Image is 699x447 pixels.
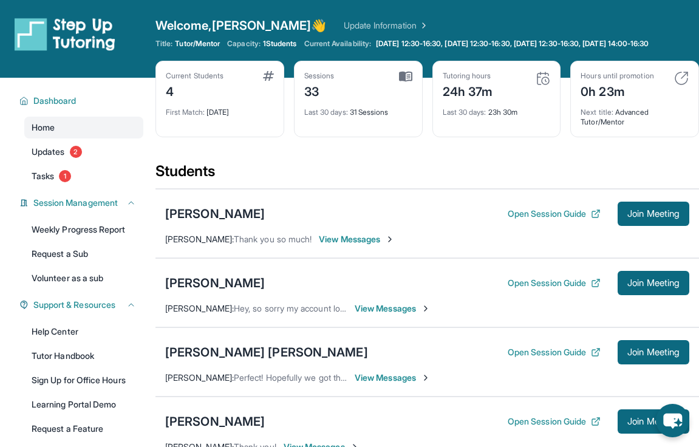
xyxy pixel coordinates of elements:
[618,271,689,295] button: Join Meeting
[399,71,412,82] img: card
[165,413,265,430] div: [PERSON_NAME]
[355,302,431,315] span: View Messages
[304,100,412,117] div: 31 Sessions
[24,321,143,343] a: Help Center
[376,39,649,49] span: [DATE] 12:30-16:30, [DATE] 12:30-16:30, [DATE] 12:30-16:30, [DATE] 14:00-16:30
[263,39,297,49] span: 1 Students
[304,107,348,117] span: Last 30 days :
[29,299,136,311] button: Support & Resources
[155,17,327,34] span: Welcome, [PERSON_NAME] 👋
[59,170,71,182] span: 1
[24,117,143,138] a: Home
[508,415,601,428] button: Open Session Guide
[166,107,205,117] span: First Match :
[627,210,680,217] span: Join Meeting
[24,243,143,265] a: Request a Sub
[618,409,689,434] button: Join Meeting
[166,71,223,81] div: Current Students
[656,404,689,437] button: chat-button
[227,39,261,49] span: Capacity:
[33,95,77,107] span: Dashboard
[443,100,551,117] div: 23h 30m
[166,100,274,117] div: [DATE]
[24,165,143,187] a: Tasks1
[443,107,486,117] span: Last 30 days :
[24,345,143,367] a: Tutor Handbook
[32,146,65,158] span: Updates
[33,197,118,209] span: Session Management
[355,372,431,384] span: View Messages
[24,267,143,289] a: Volunteer as a sub
[304,71,335,81] div: Sessions
[421,373,431,383] img: Chevron-Right
[175,39,220,49] span: Tutor/Mentor
[165,372,234,383] span: [PERSON_NAME] :
[24,141,143,163] a: Updates2
[674,71,689,86] img: card
[33,299,115,311] span: Support & Resources
[32,121,55,134] span: Home
[165,234,234,244] span: [PERSON_NAME] :
[627,279,680,287] span: Join Meeting
[165,344,368,361] div: [PERSON_NAME] [PERSON_NAME]
[344,19,429,32] a: Update Information
[70,146,82,158] span: 2
[15,17,115,51] img: logo
[165,275,265,292] div: [PERSON_NAME]
[304,81,335,100] div: 33
[443,81,493,100] div: 24h 37m
[24,369,143,391] a: Sign Up for Office Hours
[24,394,143,415] a: Learning Portal Demo
[24,418,143,440] a: Request a Feature
[417,19,429,32] img: Chevron Right
[443,71,493,81] div: Tutoring hours
[24,219,143,241] a: Weekly Progress Report
[508,208,601,220] button: Open Session Guide
[627,349,680,356] span: Join Meeting
[536,71,550,86] img: card
[166,81,223,100] div: 4
[421,304,431,313] img: Chevron-Right
[581,71,653,81] div: Hours until promotion
[32,170,54,182] span: Tasks
[581,100,689,127] div: Advanced Tutor/Mentor
[373,39,651,49] a: [DATE] 12:30-16:30, [DATE] 12:30-16:30, [DATE] 12:30-16:30, [DATE] 14:00-16:30
[319,233,395,245] span: View Messages
[165,205,265,222] div: [PERSON_NAME]
[385,234,395,244] img: Chevron-Right
[508,277,601,289] button: Open Session Guide
[508,346,601,358] button: Open Session Guide
[234,372,530,383] span: Perfect! Hopefully we got the issues out of the way and [DATE] will go easier!
[627,418,680,425] span: Join Meeting
[29,197,136,209] button: Session Management
[234,234,312,244] span: Thank you so much!
[304,39,371,49] span: Current Availability:
[618,340,689,364] button: Join Meeting
[581,81,653,100] div: 0h 23m
[29,95,136,107] button: Dashboard
[165,303,234,313] span: [PERSON_NAME] :
[155,39,172,49] span: Title:
[234,303,519,313] span: Hey, so sorry my account logged me out and I'm getting back in right now!
[581,107,613,117] span: Next title :
[618,202,689,226] button: Join Meeting
[263,71,274,81] img: card
[155,162,699,188] div: Students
